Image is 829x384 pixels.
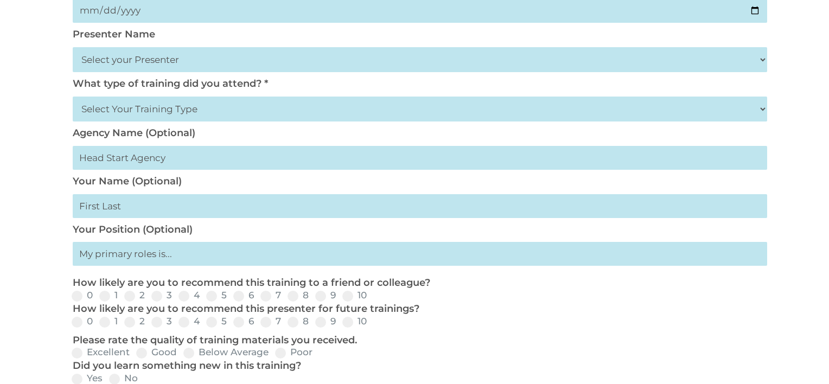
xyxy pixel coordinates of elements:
[342,317,367,326] label: 10
[288,291,309,300] label: 8
[72,348,130,357] label: Excellent
[206,317,227,326] label: 5
[73,277,762,290] p: How likely are you to recommend this training to a friend or colleague?
[233,317,254,326] label: 6
[136,348,177,357] label: Good
[342,291,367,300] label: 10
[315,291,336,300] label: 9
[73,146,767,170] input: Head Start Agency
[72,317,93,326] label: 0
[73,223,193,235] label: Your Position (Optional)
[178,317,200,326] label: 4
[178,291,200,300] label: 4
[260,291,281,300] label: 7
[183,348,269,357] label: Below Average
[151,317,172,326] label: 3
[124,317,145,326] label: 2
[260,317,281,326] label: 7
[275,348,313,357] label: Poor
[73,194,767,218] input: First Last
[73,360,762,373] p: Did you learn something new in this training?
[109,374,138,383] label: No
[288,317,309,326] label: 8
[73,242,767,266] input: My primary roles is...
[73,175,182,187] label: Your Name (Optional)
[151,291,172,300] label: 3
[73,28,155,40] label: Presenter Name
[72,374,103,383] label: Yes
[99,291,118,300] label: 1
[73,127,195,139] label: Agency Name (Optional)
[73,78,268,89] label: What type of training did you attend? *
[124,291,145,300] label: 2
[73,334,762,347] p: Please rate the quality of training materials you received.
[315,317,336,326] label: 9
[206,291,227,300] label: 5
[73,303,762,316] p: How likely are you to recommend this presenter for future trainings?
[233,291,254,300] label: 6
[72,291,93,300] label: 0
[99,317,118,326] label: 1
